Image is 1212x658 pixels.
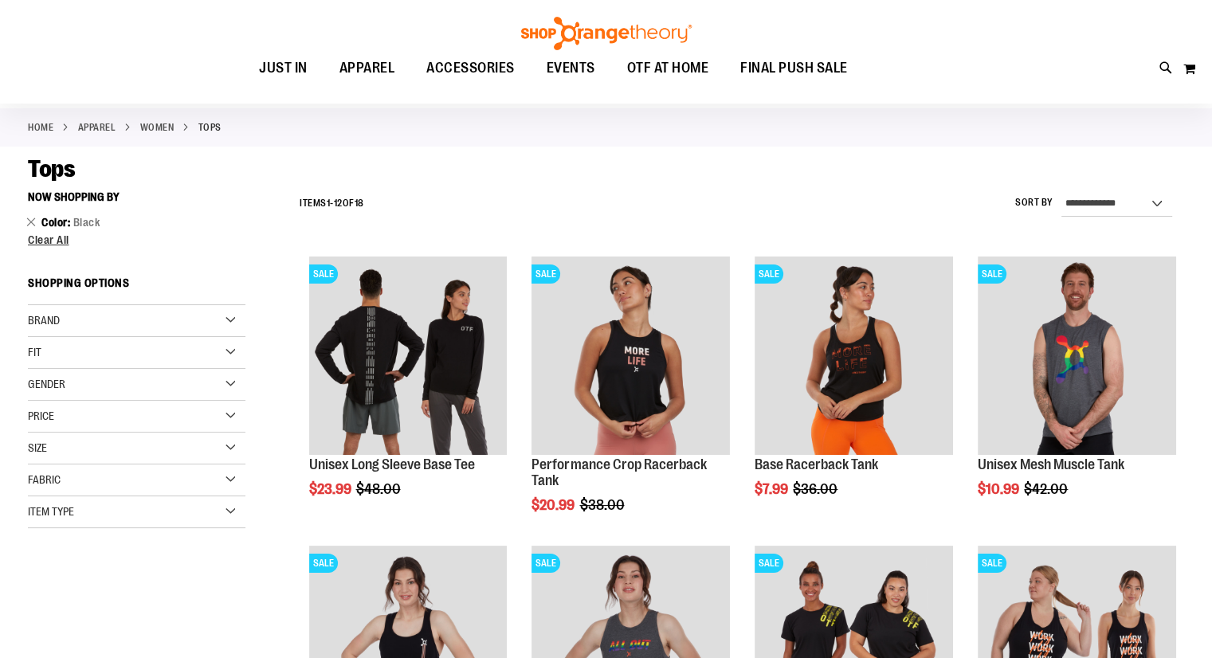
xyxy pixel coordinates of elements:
strong: Shopping Options [28,269,245,305]
button: Now Shopping by [28,183,127,210]
span: 18 [355,198,364,209]
a: Performance Crop Racerback Tank [531,456,706,488]
span: EVENTS [547,50,595,86]
a: EVENTS [531,50,611,87]
span: $10.99 [978,481,1022,497]
span: OTF AT HOME [627,50,709,86]
img: Shop Orangetheory [519,17,694,50]
a: FINAL PUSH SALE [724,50,864,87]
span: $20.99 [531,497,577,513]
span: Gender [28,378,65,390]
img: Product image for Unisex Mesh Muscle Tank [978,257,1176,455]
a: Clear All [28,234,245,245]
span: Item Type [28,505,74,518]
a: Product image for Unisex Mesh Muscle TankSALE [978,257,1176,457]
div: product [970,249,1184,538]
span: $42.00 [1024,481,1070,497]
img: Product image for Unisex Long Sleeve Base Tee [309,257,508,455]
span: SALE [531,264,560,284]
a: Unisex Mesh Muscle Tank [978,456,1124,472]
a: Product image for Performance Crop Racerback TankSALE [531,257,730,457]
span: SALE [309,264,338,284]
span: APPAREL [339,50,395,86]
a: Base Racerback Tank [755,456,878,472]
div: product [524,249,738,553]
div: product [747,249,961,538]
a: OTF AT HOME [611,50,725,87]
span: SALE [755,554,783,573]
span: $38.00 [579,497,626,513]
span: $23.99 [309,481,354,497]
span: SALE [978,554,1006,573]
a: WOMEN [140,120,175,135]
label: Sort By [1015,196,1053,210]
a: Product image for Base Racerback TankSALE [755,257,953,457]
span: Fabric [28,473,61,486]
a: APPAREL [324,50,411,86]
span: $7.99 [755,481,790,497]
span: SALE [978,264,1006,284]
span: JUST IN [259,50,308,86]
strong: Tops [198,120,222,135]
a: JUST IN [243,50,324,87]
span: Size [28,441,47,454]
h2: Items - of [300,191,364,216]
a: Product image for Unisex Long Sleeve Base TeeSALE [309,257,508,457]
a: APPAREL [78,120,116,135]
span: 12 [334,198,343,209]
a: ACCESSORIES [410,50,531,87]
a: Home [28,120,53,135]
span: SALE [531,554,560,573]
span: SALE [755,264,783,284]
span: Tops [28,155,75,182]
a: Unisex Long Sleeve Base Tee [309,456,475,472]
span: ACCESSORIES [426,50,515,86]
span: FINAL PUSH SALE [740,50,848,86]
span: $48.00 [356,481,403,497]
span: SALE [309,554,338,573]
span: Color [41,216,73,229]
span: $36.00 [793,481,840,497]
span: Clear All [28,233,69,246]
span: Price [28,409,54,422]
span: Brand [28,314,60,327]
div: product [301,249,516,538]
span: 1 [327,198,331,209]
span: Black [73,216,100,229]
span: Fit [28,346,41,358]
img: Product image for Base Racerback Tank [755,257,953,455]
img: Product image for Performance Crop Racerback Tank [531,257,730,455]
